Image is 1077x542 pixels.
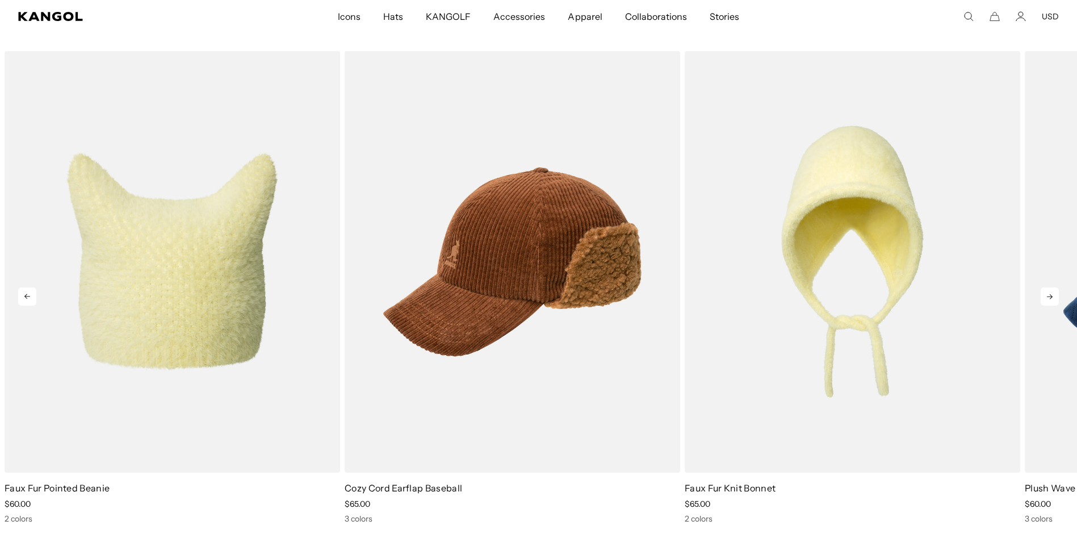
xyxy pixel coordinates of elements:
a: Account [1016,11,1026,22]
img: Faux Fur Pointed Beanie [5,51,340,473]
div: 3 of 5 [340,51,680,524]
button: Cart [990,11,1000,22]
div: 4 of 5 [680,51,1020,524]
a: Faux Fur Pointed Beanie [5,482,110,494]
div: 2 colors [5,514,340,524]
span: $60.00 [5,499,31,509]
a: Kangol [18,12,224,21]
img: Faux Fur Knit Bonnet [685,51,1020,473]
span: $60.00 [1025,499,1051,509]
a: Faux Fur Knit Bonnet [685,482,776,494]
img: Cozy Cord Earflap Baseball [345,51,680,473]
span: $65.00 [345,499,370,509]
span: $65.00 [685,499,710,509]
a: Cozy Cord Earflap Baseball [345,482,462,494]
button: USD [1042,11,1059,22]
div: 3 colors [345,514,680,524]
summary: Search here [963,11,974,22]
div: 2 colors [685,514,1020,524]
